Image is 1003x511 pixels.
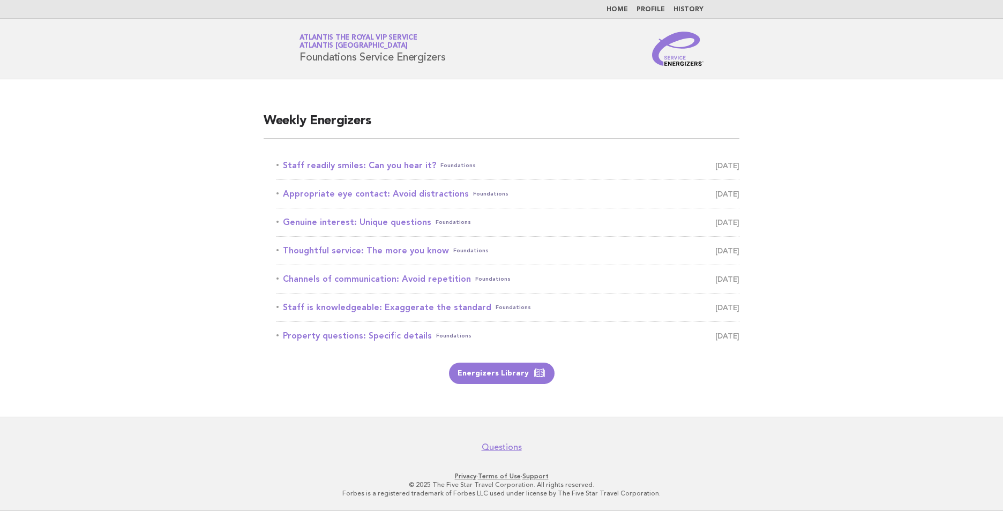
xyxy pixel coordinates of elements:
[174,472,829,480] p: · ·
[440,158,476,173] span: Foundations
[276,186,739,201] a: Appropriate eye contact: Avoid distractionsFoundations [DATE]
[300,34,417,49] a: Atlantis the Royal VIP ServiceAtlantis [GEOGRAPHIC_DATA]
[478,472,521,480] a: Terms of Use
[174,480,829,489] p: © 2025 The Five Star Travel Corporation. All rights reserved.
[449,363,555,384] a: Energizers Library
[715,328,739,343] span: [DATE]
[436,215,471,230] span: Foundations
[174,489,829,498] p: Forbes is a registered trademark of Forbes LLC used under license by The Five Star Travel Corpora...
[475,272,511,287] span: Foundations
[715,215,739,230] span: [DATE]
[715,243,739,258] span: [DATE]
[300,35,446,63] h1: Foundations Service Energizers
[276,272,739,287] a: Channels of communication: Avoid repetitionFoundations [DATE]
[637,6,665,13] a: Profile
[473,186,508,201] span: Foundations
[715,300,739,315] span: [DATE]
[673,6,703,13] a: History
[522,472,549,480] a: Support
[652,32,703,66] img: Service Energizers
[436,328,471,343] span: Foundations
[715,272,739,287] span: [DATE]
[453,243,489,258] span: Foundations
[455,472,476,480] a: Privacy
[276,243,739,258] a: Thoughtful service: The more you knowFoundations [DATE]
[607,6,628,13] a: Home
[300,43,408,50] span: Atlantis [GEOGRAPHIC_DATA]
[715,158,739,173] span: [DATE]
[276,300,739,315] a: Staff is knowledgeable: Exaggerate the standardFoundations [DATE]
[276,328,739,343] a: Property questions: Specific detailsFoundations [DATE]
[264,112,739,139] h2: Weekly Energizers
[715,186,739,201] span: [DATE]
[276,215,739,230] a: Genuine interest: Unique questionsFoundations [DATE]
[482,442,522,453] a: Questions
[276,158,739,173] a: Staff readily smiles: Can you hear it?Foundations [DATE]
[496,300,531,315] span: Foundations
